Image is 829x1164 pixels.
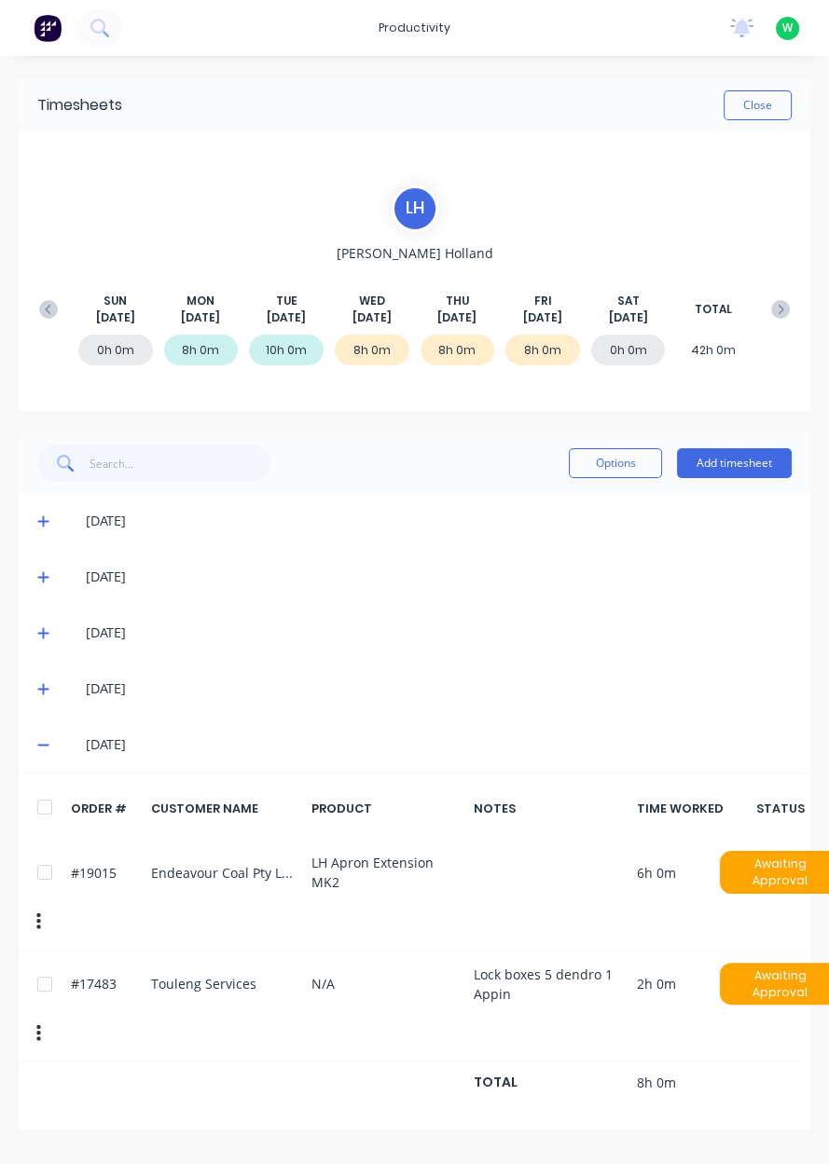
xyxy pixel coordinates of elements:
div: Timesheets [37,94,122,116]
span: FRI [533,293,551,309]
div: PRODUCT [311,800,463,817]
span: TUE [276,293,297,309]
div: L H [392,185,438,232]
button: Options [569,448,662,478]
div: 8h 0m [505,335,580,365]
div: productivity [369,14,460,42]
div: [DATE] [86,567,792,587]
span: [DATE] [437,309,477,326]
div: TIME WORKED [637,800,758,817]
span: WED [359,293,385,309]
div: [DATE] [86,511,792,531]
img: Factory [34,14,62,42]
div: CUSTOMER NAME [151,800,300,817]
div: NOTES [474,800,626,817]
div: 42h 0m [676,335,751,365]
div: 8h 0m [421,335,495,365]
div: [DATE] [86,623,792,643]
span: [DATE] [523,309,562,326]
span: TOTAL [695,301,732,318]
span: [PERSON_NAME] Holland [337,243,493,263]
span: [DATE] [267,309,306,326]
span: [DATE] [181,309,220,326]
input: Search... [90,445,271,482]
div: ORDER # [71,800,141,817]
span: [DATE] [96,309,135,326]
button: Add timesheet [677,448,792,478]
span: [DATE] [609,309,648,326]
span: W [782,20,793,36]
span: THU [446,293,469,309]
div: [DATE] [86,678,792,699]
div: 8h 0m [335,335,409,365]
div: 10h 0m [249,335,324,365]
span: MON [187,293,214,309]
div: STATUS [768,800,792,817]
div: 8h 0m [164,335,239,365]
span: SAT [617,293,640,309]
button: Close [724,90,792,120]
div: 0h 0m [78,335,153,365]
span: SUN [104,293,127,309]
div: 0h 0m [591,335,666,365]
span: [DATE] [352,309,392,326]
div: [DATE] [86,734,792,755]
